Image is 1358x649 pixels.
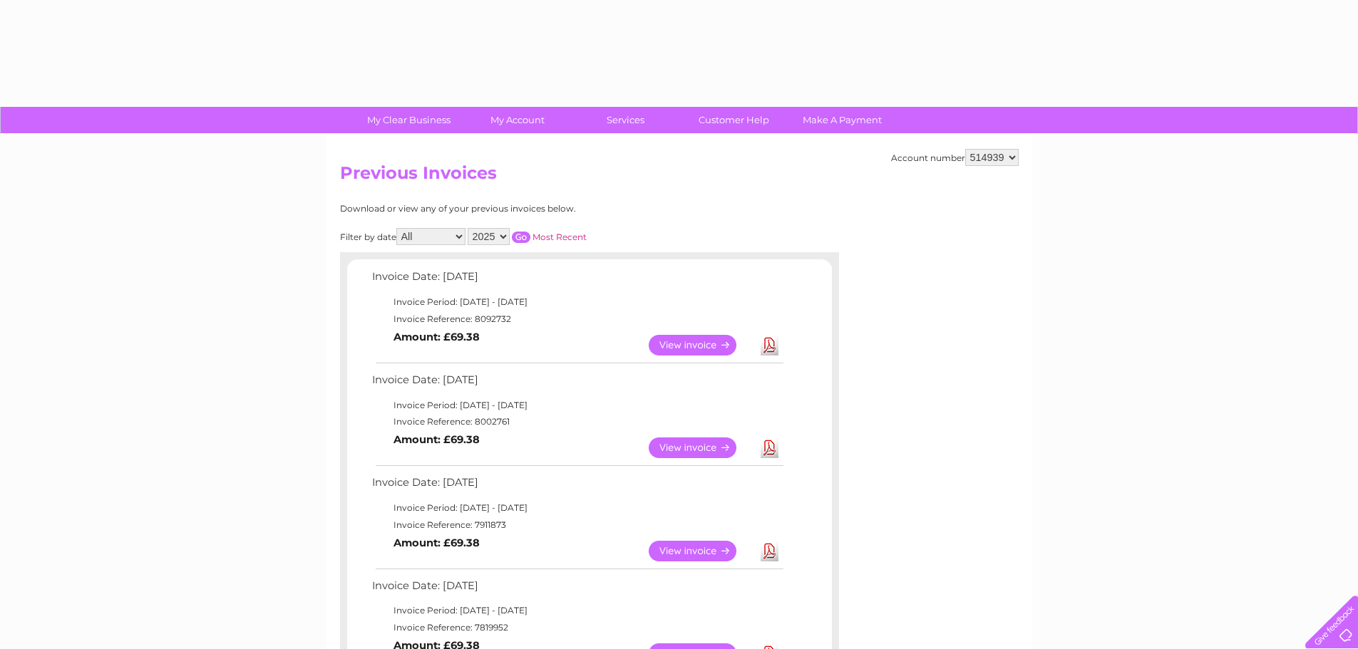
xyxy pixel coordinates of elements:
[369,499,786,516] td: Invoice Period: [DATE] - [DATE]
[369,619,786,636] td: Invoice Reference: 7819952
[761,541,778,561] a: Download
[761,335,778,355] a: Download
[340,204,714,214] div: Download or view any of your previous invoices below.
[761,437,778,458] a: Download
[891,149,1019,166] div: Account number
[567,107,684,133] a: Services
[369,473,786,499] td: Invoice Date: [DATE]
[369,516,786,534] td: Invoice Reference: 7911873
[369,602,786,619] td: Invoice Period: [DATE] - [DATE]
[369,397,786,414] td: Invoice Period: [DATE] - [DATE]
[649,335,753,355] a: View
[340,228,714,245] div: Filter by date
[350,107,468,133] a: My Clear Business
[649,541,753,561] a: View
[783,107,901,133] a: Make A Payment
[369,370,786,397] td: Invoice Date: [DATE]
[649,437,753,458] a: View
[369,267,786,294] td: Invoice Date: [DATE]
[369,294,786,311] td: Invoice Period: [DATE] - [DATE]
[393,331,480,343] b: Amount: £69.38
[369,311,786,328] td: Invoice Reference: 8092732
[393,433,480,446] b: Amount: £69.38
[369,576,786,603] td: Invoice Date: [DATE]
[393,536,480,549] b: Amount: £69.38
[340,163,1019,190] h2: Previous Invoices
[675,107,793,133] a: Customer Help
[533,232,587,242] a: Most Recent
[369,413,786,430] td: Invoice Reference: 8002761
[458,107,576,133] a: My Account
